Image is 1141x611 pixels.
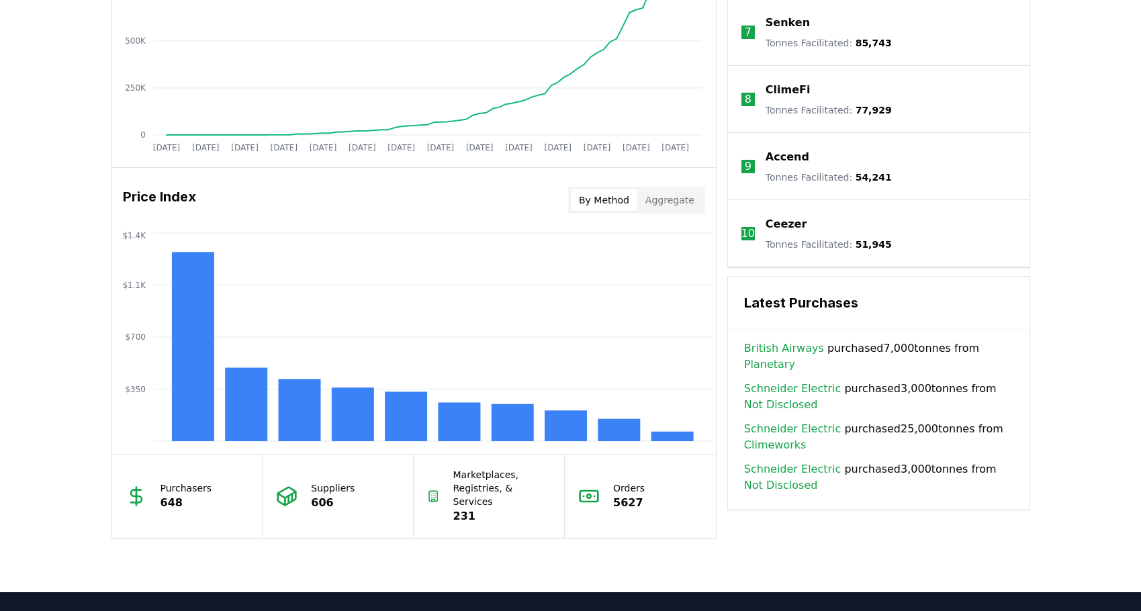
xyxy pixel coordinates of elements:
p: 606 [311,495,355,511]
tspan: $350 [125,385,146,394]
p: 648 [161,495,212,511]
tspan: [DATE] [544,143,572,152]
p: Tonnes Facilitated : [766,171,892,184]
p: Purchasers [161,481,212,495]
a: Schneider Electric [744,381,841,397]
h3: Price Index [123,187,196,214]
tspan: [DATE] [661,143,689,152]
p: 9 [745,158,751,175]
span: 77,929 [856,105,892,115]
tspan: 250K [125,83,146,93]
h3: Latest Purchases [744,293,1013,313]
span: 85,743 [856,38,892,48]
p: Marketplaces, Registries, & Services [453,468,551,508]
span: purchased 3,000 tonnes from [744,461,1013,493]
a: ClimeFi [766,82,811,98]
p: 10 [741,226,755,242]
tspan: $1.4K [122,231,146,240]
span: purchased 25,000 tonnes from [744,421,1013,453]
tspan: $1.1K [122,281,146,290]
tspan: [DATE] [152,143,180,152]
tspan: [DATE] [465,143,493,152]
tspan: [DATE] [387,143,415,152]
p: 5627 [613,495,645,511]
a: Not Disclosed [744,397,818,413]
button: By Method [571,189,637,211]
span: purchased 3,000 tonnes from [744,381,1013,413]
a: Schneider Electric [744,421,841,437]
tspan: [DATE] [270,143,298,152]
tspan: [DATE] [191,143,219,152]
button: Aggregate [637,189,702,211]
tspan: 500K [125,36,146,46]
p: 231 [453,508,551,524]
span: purchased 7,000 tonnes from [744,340,1013,373]
p: 7 [745,24,751,40]
p: Suppliers [311,481,355,495]
tspan: 0 [140,130,146,140]
a: Not Disclosed [744,477,818,493]
tspan: [DATE] [426,143,454,152]
tspan: $700 [125,332,146,342]
tspan: [DATE] [505,143,533,152]
tspan: [DATE] [309,143,336,152]
p: Tonnes Facilitated : [766,238,892,251]
p: Orders [613,481,645,495]
p: 8 [745,91,751,107]
a: Ceezer [766,216,807,232]
a: Accend [766,149,809,165]
a: Schneider Electric [744,461,841,477]
a: Senken [766,15,810,31]
span: 51,945 [856,239,892,250]
tspan: [DATE] [349,143,376,152]
p: Tonnes Facilitated : [766,36,892,50]
a: British Airways [744,340,824,357]
p: Tonnes Facilitated : [766,103,892,117]
a: Planetary [744,357,795,373]
span: 54,241 [856,172,892,183]
tspan: [DATE] [623,143,650,152]
a: Climeworks [744,437,807,453]
tspan: [DATE] [231,143,259,152]
tspan: [DATE] [583,143,610,152]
